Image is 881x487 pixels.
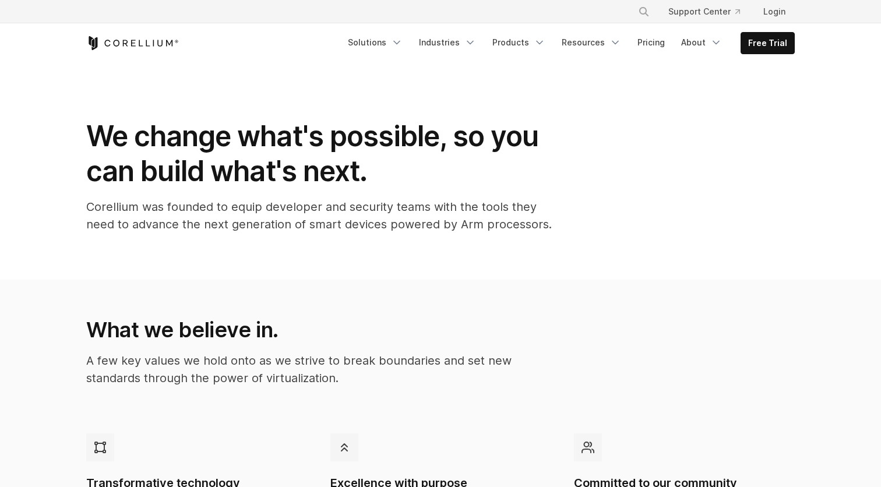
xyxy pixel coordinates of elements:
[630,32,672,53] a: Pricing
[633,1,654,22] button: Search
[341,32,795,54] div: Navigation Menu
[412,32,483,53] a: Industries
[485,32,552,53] a: Products
[86,119,552,189] h1: We change what's possible, so you can build what's next.
[741,33,794,54] a: Free Trial
[86,352,551,387] p: A few key values we hold onto as we strive to break boundaries and set new standards through the ...
[86,317,551,343] h2: What we believe in.
[555,32,628,53] a: Resources
[86,36,179,50] a: Corellium Home
[659,1,749,22] a: Support Center
[754,1,795,22] a: Login
[86,198,552,233] p: Corellium was founded to equip developer and security teams with the tools they need to advance t...
[341,32,410,53] a: Solutions
[624,1,795,22] div: Navigation Menu
[674,32,729,53] a: About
